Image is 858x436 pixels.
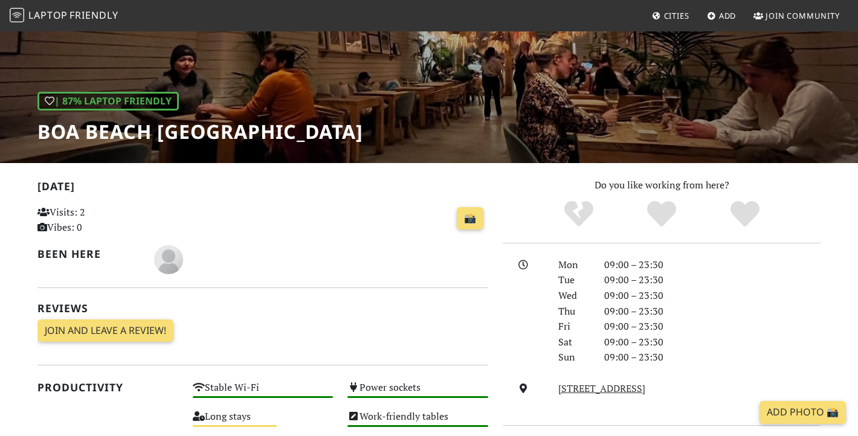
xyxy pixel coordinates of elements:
[37,205,178,236] p: Visits: 2 Vibes: 0
[749,5,845,27] a: Join Community
[664,10,689,21] span: Cities
[597,335,828,350] div: 09:00 – 23:30
[647,5,694,27] a: Cities
[37,92,179,111] div: | 87% Laptop Friendly
[340,379,495,408] div: Power sockets
[551,335,597,350] div: Sat
[537,199,621,229] div: No
[37,302,488,315] h2: Reviews
[154,245,183,274] img: blank-535327c66bd565773addf3077783bbfce4b00ec00e9fd257753287c682c7fa38.png
[154,252,183,265] span: Kutay Ozdogru
[37,180,488,197] h2: [DATE]
[597,350,828,365] div: 09:00 – 23:30
[620,199,703,229] div: Yes
[597,319,828,335] div: 09:00 – 23:30
[551,257,597,273] div: Mon
[597,288,828,304] div: 09:00 – 23:30
[702,5,741,27] a: Add
[185,379,341,408] div: Stable Wi-Fi
[551,288,597,304] div: Wed
[703,199,787,229] div: Definitely!
[558,382,645,395] a: [STREET_ADDRESS]
[10,8,24,22] img: LaptopFriendly
[457,207,483,230] a: 📸
[597,257,828,273] div: 09:00 – 23:30
[597,304,828,319] div: 09:00 – 23:30
[69,8,118,22] span: Friendly
[597,272,828,288] div: 09:00 – 23:30
[551,304,597,319] div: Thu
[551,319,597,335] div: Fri
[10,5,118,27] a: LaptopFriendly LaptopFriendly
[37,120,363,143] h1: Boa Beach [GEOGRAPHIC_DATA]
[766,10,840,21] span: Join Community
[37,248,140,260] h2: Been here
[719,10,737,21] span: Add
[551,350,597,365] div: Sun
[37,319,173,342] a: Join and leave a review!
[37,381,178,394] h2: Productivity
[503,178,821,193] p: Do you like working from here?
[551,272,597,288] div: Tue
[28,8,68,22] span: Laptop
